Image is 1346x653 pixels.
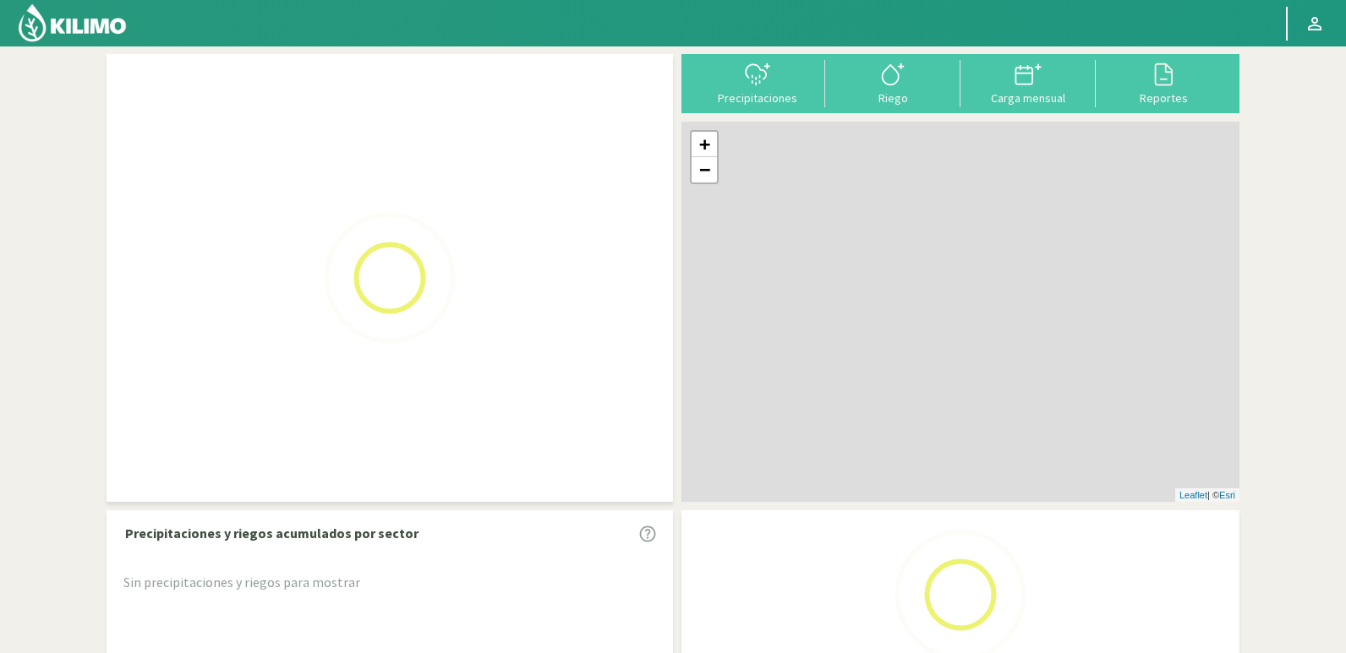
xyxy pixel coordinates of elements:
[1179,490,1207,500] a: Leaflet
[1175,488,1239,503] div: | ©
[690,60,825,105] button: Precipitaciones
[692,132,717,157] a: Zoom in
[966,92,1091,104] div: Carga mensual
[1219,490,1235,500] a: Esri
[695,92,820,104] div: Precipitaciones
[123,575,656,590] h5: Sin precipitaciones y riegos para mostrar
[830,92,955,104] div: Riego
[825,60,960,105] button: Riego
[305,193,474,362] img: Loading...
[125,523,419,543] p: Precipitaciones y riegos acumulados por sector
[692,157,717,182] a: Zoom out
[1101,92,1226,104] div: Reportes
[960,60,1096,105] button: Carga mensual
[1096,60,1231,105] button: Reportes
[17,3,128,43] img: Kilimo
